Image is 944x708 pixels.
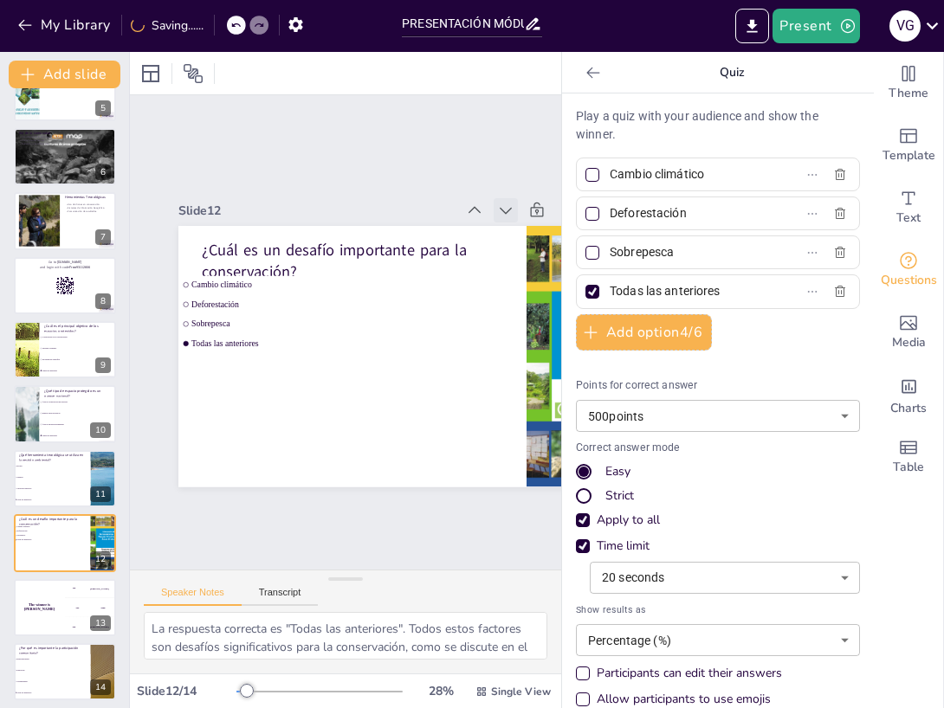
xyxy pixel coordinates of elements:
div: Time limit [597,537,650,555]
span: Vehículos terrestres [16,487,89,489]
p: Uso de drones en conservación. [65,203,111,207]
div: 11 [14,450,116,507]
div: Strict [605,487,634,505]
div: 28 % [420,683,462,699]
div: 20 seconds [590,562,860,594]
div: 5 [95,100,111,116]
span: Todas las anteriores [204,261,396,377]
div: Layout [137,60,165,87]
strong: [DOMAIN_NAME] [57,260,82,264]
p: ¿Qué tipo de espacio protegido es un parque nacional? [44,389,111,398]
span: Conservación de la biodiversidad [42,337,115,338]
span: Educación [16,669,89,671]
div: Slide 12 / 14 [137,683,236,699]
div: Apply to all [597,512,660,529]
span: Todas las anteriores [42,370,115,371]
div: 12 [90,551,111,567]
span: Cambio climático [233,210,424,326]
div: 14 [14,643,116,700]
p: Points for correct answer [576,378,860,394]
span: Text [896,209,921,228]
button: Present [773,9,859,43]
button: My Library [13,11,118,39]
span: Questions [881,271,937,290]
input: Option 2 [610,201,771,226]
span: Responsabilidad [16,659,89,660]
p: Go to [19,260,111,265]
div: Strict [576,487,860,505]
span: Área de conservación de especies [42,401,115,402]
div: 6 [95,164,111,180]
p: Comunicación de resultados. [65,209,111,213]
div: 12 [14,514,116,571]
span: Media [892,333,926,352]
span: Todas las anteriores [16,692,89,693]
p: Quiz [607,52,857,93]
p: ¿Qué herramienta tecnológica se utiliza en la gestión ambiental? [19,453,86,462]
div: 9 [14,321,116,378]
textarea: La respuesta correcta es "Todas las anteriores". Todos estos factores son desafíos significativos... [144,612,547,660]
input: Insert title [402,11,524,36]
div: Change the overall theme [874,52,943,114]
div: 6 [14,128,116,185]
input: Option 4 [610,279,771,304]
div: Easy [576,463,860,480]
div: 10 [14,385,116,442]
span: Single View [491,685,551,698]
span: Satélites [16,476,89,478]
p: Herramientas Tecnológicas [65,196,111,201]
p: Educación y sensibilización. [19,142,111,145]
div: Add a table [874,426,943,488]
div: 100 [65,579,116,598]
span: Table [893,458,924,477]
span: Todas las anteriores [16,539,64,541]
div: Percentage (%) [576,624,860,656]
div: Add charts and graphs [874,364,943,426]
span: Show results as [576,602,860,617]
p: Conocimientos locales. [19,138,111,142]
input: Option 3 [610,240,771,265]
div: 8 [95,293,111,309]
div: Add ready made slides [874,114,943,177]
div: Add images, graphics, shapes or video [874,301,943,364]
span: Drones [16,465,89,467]
div: Slide 12 [257,136,506,288]
span: Deforestación [223,227,415,343]
div: v g [889,10,921,42]
p: Sistemas de Información Geográfica. [65,207,111,210]
span: Template [883,146,935,165]
input: Option 1 [610,162,771,187]
button: Speaker Notes [144,587,242,606]
h4: The winner is [PERSON_NAME] [14,602,65,611]
div: 13 [14,579,116,636]
div: Time limit [576,537,860,555]
div: 9 [95,357,111,373]
span: Investigación científica [42,358,115,360]
span: Todas las anteriores [42,434,115,436]
div: 300 [65,617,116,636]
div: Saving...... [131,17,204,34]
button: Add option4/6 [576,314,712,351]
div: 8 [14,257,116,314]
span: Espacio para recreación [42,412,115,414]
div: 7 [95,229,111,245]
span: Position [183,63,204,84]
p: ¿Cuál es un desafío importante para la conservación? [19,517,86,526]
span: Turismo sostenible [42,347,115,349]
p: Rol de la Comunidad [19,131,111,136]
div: 7 [14,192,116,249]
div: 500 points [576,400,860,432]
div: 11 [90,486,111,502]
span: Sostenibilidad [16,680,89,682]
span: Cambio climático [16,526,64,528]
div: 200 [65,598,116,617]
div: Allow participants to use emojis [597,691,771,708]
button: Add slide [9,61,120,88]
span: Deforestación [16,531,64,532]
span: Área de educación ambiental [42,423,115,425]
p: ¿Cuál es un desafío importante para la conservación? [246,180,529,368]
div: Participants can edit their answers [576,665,782,682]
button: v g [889,9,921,43]
p: Importancia de la participación comunitaria. [19,136,111,139]
div: Easy [605,463,630,480]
